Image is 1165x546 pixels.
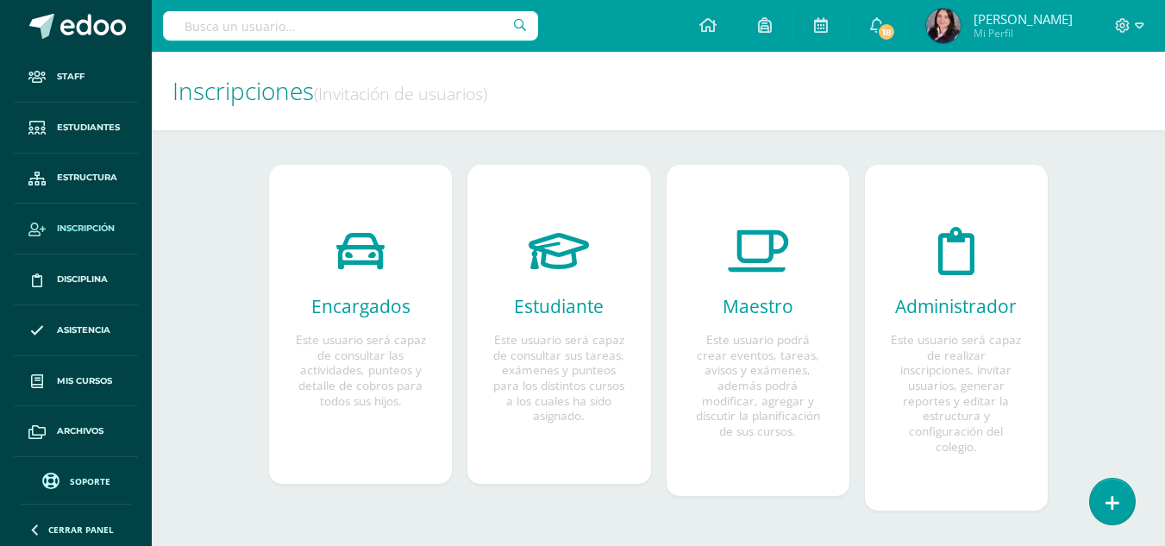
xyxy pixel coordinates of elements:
[974,10,1073,28] span: [PERSON_NAME]
[70,475,110,487] span: Soporte
[926,9,961,43] img: d5e06c0e5c60f8cb8d69cae07b21a756.png
[57,222,115,235] span: Inscripción
[14,52,138,103] a: Staff
[163,11,538,41] input: Busca un usuario...
[48,524,114,536] span: Cerrar panel
[295,294,426,318] h2: Encargados
[864,165,1049,511] a: AdministradorEste usuario será capaz de realizar inscripciones, invitar usuarios, generar reporte...
[295,332,426,408] p: Este usuario será capaz de consultar las actividades, punteos y detalle de cobros para todos sus ...
[57,424,103,438] span: Archivos
[57,323,110,337] span: Asistencia
[493,294,624,318] h2: Estudiante
[14,204,138,254] a: Inscripción
[467,165,651,485] a: EstudianteEste usuario será capaz de consultar sus tareas, exámenes y punteos para los distintos ...
[57,70,85,84] span: Staff
[891,332,1022,454] p: Este usuario será capaz de realizar inscripciones, invitar usuarios, generar reportes y editar la...
[14,406,138,457] a: Archivos
[57,374,112,388] span: Mis cursos
[14,356,138,407] a: Mis cursos
[57,121,120,135] span: Estudiantes
[57,273,108,286] span: Disciplina
[493,332,624,424] p: Este usuario será capaz de consultar sus tareas, exámenes y punteos para los distintos cursos a l...
[57,171,117,185] span: Estructura
[14,305,138,356] a: Asistencia
[891,294,1022,318] h2: Administrador
[14,154,138,204] a: Estructura
[692,332,824,439] p: Este usuario podrá crear eventos, tareas, avisos y exámenes, además podrá modificar, agregar y di...
[14,254,138,305] a: Disciplina
[21,468,131,492] a: Soporte
[974,26,1073,41] span: Mi Perfil
[172,74,314,107] a: Inscripciones
[692,294,824,318] h2: Maestro
[666,165,850,497] a: MaestroEste usuario podrá crear eventos, tareas, avisos y exámenes, además podrá modificar, agreg...
[314,82,487,105] span: (Invitación de usuarios)
[877,22,896,41] span: 18
[268,165,453,485] a: EncargadosEste usuario será capaz de consultar las actividades, punteos y detalle de cobros para ...
[14,103,138,154] a: Estudiantes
